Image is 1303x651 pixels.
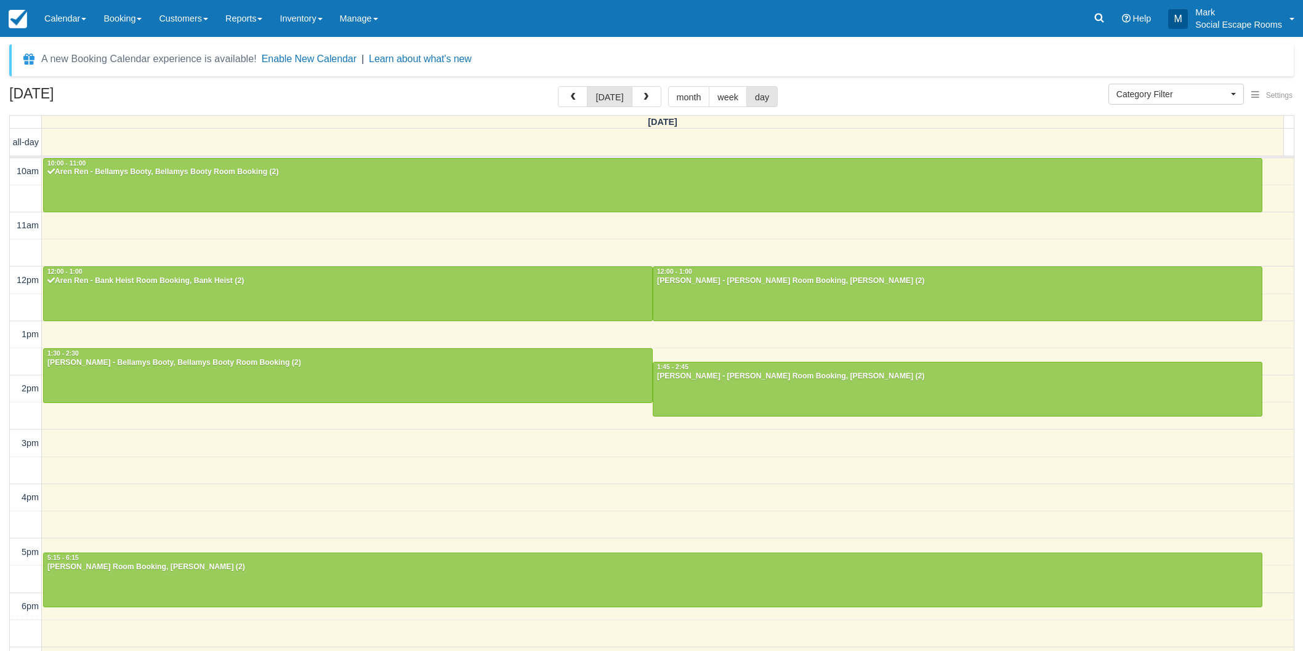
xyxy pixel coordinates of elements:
[22,601,39,611] span: 6pm
[653,266,1262,321] a: 12:00 - 1:00[PERSON_NAME] - [PERSON_NAME] Room Booking, [PERSON_NAME] (2)
[22,492,39,502] span: 4pm
[656,276,1259,286] div: [PERSON_NAME] - [PERSON_NAME] Room Booking, [PERSON_NAME] (2)
[22,547,39,557] span: 5pm
[43,158,1262,212] a: 10:00 - 11:00Aren Ren - Bellamys Booty, Bellamys Booty Room Booking (2)
[361,54,364,64] span: |
[9,10,27,28] img: checkfront-main-nav-mini-logo.png
[17,166,39,176] span: 10am
[1168,9,1188,29] div: M
[657,364,688,370] span: 1:45 - 2:45
[13,137,39,147] span: all-day
[47,167,1259,177] div: Aren Ren - Bellamys Booty, Bellamys Booty Room Booking (2)
[47,562,1259,572] div: [PERSON_NAME] Room Booking, [PERSON_NAME] (2)
[1195,18,1282,31] p: Social Escape Rooms
[262,53,357,65] button: Enable New Calendar
[648,117,677,127] span: [DATE]
[43,348,653,403] a: 1:30 - 2:30[PERSON_NAME] - Bellamys Booty, Bellamys Booty Room Booking (2)
[47,358,649,368] div: [PERSON_NAME] - Bellamys Booty, Bellamys Booty Room Booking (2)
[1108,84,1244,105] button: Category Filter
[1244,87,1300,105] button: Settings
[47,554,79,561] span: 5:15 - 6:15
[22,329,39,339] span: 1pm
[9,86,165,109] h2: [DATE]
[668,86,710,107] button: month
[43,266,653,321] a: 12:00 - 1:00Aren Ren - Bank Heist Room Booking, Bank Heist (2)
[746,86,778,107] button: day
[1133,14,1152,23] span: Help
[1116,88,1228,100] span: Category Filter
[17,275,39,285] span: 12pm
[17,220,39,230] span: 11am
[47,268,83,275] span: 12:00 - 1:00
[1195,6,1282,18] p: Mark
[47,160,86,167] span: 10:00 - 11:00
[22,383,39,393] span: 2pm
[1266,91,1293,100] span: Settings
[587,86,632,107] button: [DATE]
[709,86,747,107] button: week
[369,54,472,64] a: Learn about what's new
[657,268,692,275] span: 12:00 - 1:00
[22,438,39,448] span: 3pm
[1122,14,1131,23] i: Help
[41,52,257,66] div: A new Booking Calendar experience is available!
[47,276,649,286] div: Aren Ren - Bank Heist Room Booking, Bank Heist (2)
[653,362,1262,417] a: 1:45 - 2:45[PERSON_NAME] - [PERSON_NAME] Room Booking, [PERSON_NAME] (2)
[47,350,79,357] span: 1:30 - 2:30
[656,372,1259,381] div: [PERSON_NAME] - [PERSON_NAME] Room Booking, [PERSON_NAME] (2)
[43,553,1262,607] a: 5:15 - 6:15[PERSON_NAME] Room Booking, [PERSON_NAME] (2)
